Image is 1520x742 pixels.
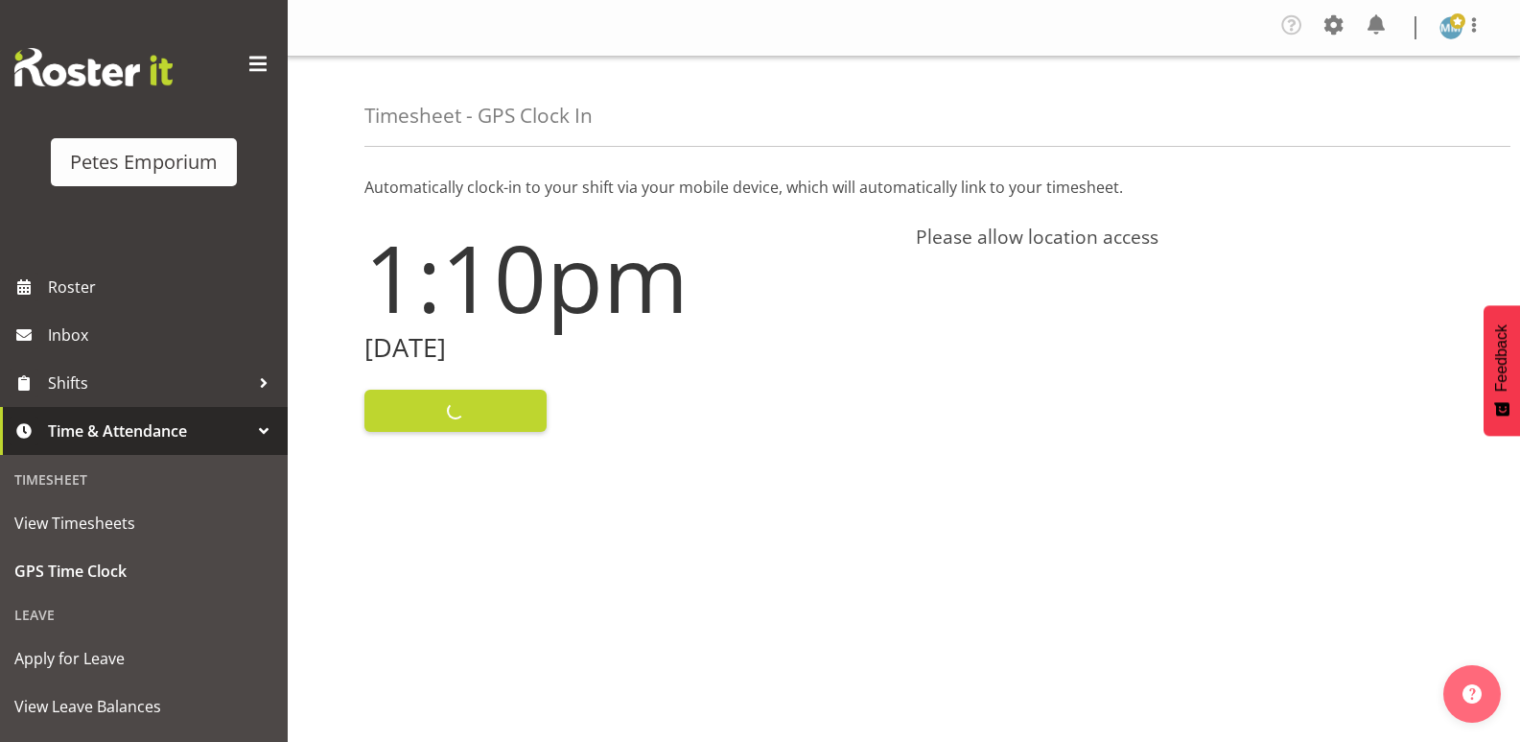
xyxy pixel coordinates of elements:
h4: Timesheet - GPS Clock In [364,105,593,127]
span: GPS Time Clock [14,557,273,586]
span: Inbox [48,321,278,349]
span: Time & Attendance [48,417,249,445]
button: Feedback - Show survey [1484,305,1520,436]
a: View Leave Balances [5,682,283,730]
h4: Please allow location access [916,226,1444,249]
p: Automatically clock-in to your shift via your mobile device, which will automatically link to you... [364,176,1443,199]
h2: [DATE] [364,333,893,363]
a: View Timesheets [5,499,283,547]
img: mandy-mosley3858.jpg [1439,16,1462,39]
img: help-xxl-2.png [1462,684,1482,704]
h1: 1:10pm [364,226,893,329]
span: View Leave Balances [14,692,273,721]
span: Shifts [48,369,249,397]
span: View Timesheets [14,509,273,538]
div: Petes Emporium [70,148,218,177]
div: Leave [5,595,283,634]
span: Roster [48,273,278,301]
a: Apply for Leave [5,634,283,682]
div: Timesheet [5,460,283,499]
a: GPS Time Clock [5,547,283,595]
span: Feedback [1493,324,1510,392]
img: Rosterit website logo [14,48,173,86]
span: Apply for Leave [14,644,273,673]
